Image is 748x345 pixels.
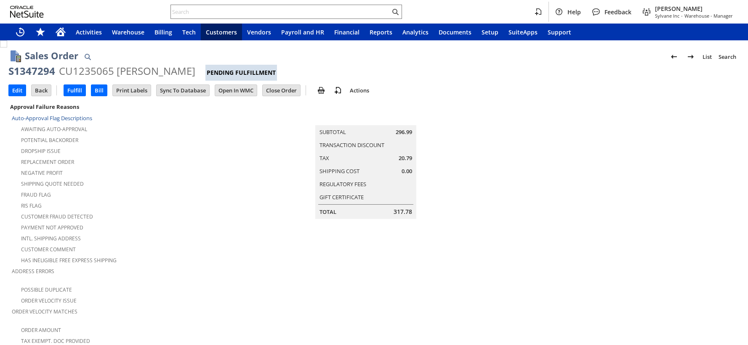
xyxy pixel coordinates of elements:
span: Help [567,8,581,16]
a: Tech [177,24,201,40]
a: Fraud Flag [21,191,51,198]
input: Fulfill [64,85,85,96]
span: Documents [439,28,471,36]
a: Setup [476,24,503,40]
a: Address Errors [12,268,54,275]
a: Actions [346,87,373,94]
a: SuiteApps [503,24,543,40]
a: Documents [434,24,476,40]
svg: Home [56,27,66,37]
input: Print Labels [113,85,151,96]
span: Support [548,28,571,36]
svg: logo [10,6,44,18]
a: Potential Backorder [21,137,78,144]
a: Recent Records [10,24,30,40]
span: Setup [482,28,498,36]
a: Shipping Quote Needed [21,180,84,187]
a: Tax Exempt. Doc Provided [21,337,90,345]
input: Open In WMC [215,85,257,96]
div: S1347294 [8,64,55,78]
span: Activities [76,28,102,36]
span: Financial [334,28,359,36]
a: Order Amount [21,327,61,334]
input: Sync To Database [157,85,209,96]
a: Shipping Cost [319,167,359,175]
img: Previous [669,52,679,62]
img: Quick Find [83,52,93,62]
span: Payroll and HR [281,28,324,36]
a: Order Velocity Issue [21,297,77,304]
span: Billing [154,28,172,36]
span: Warehouse [112,28,144,36]
span: Analytics [402,28,429,36]
a: Dropship Issue [21,147,61,155]
a: Search [715,50,740,63]
a: Negative Profit [21,169,63,176]
a: Awaiting Auto-Approval [21,126,87,133]
span: Warehouse - Manager [684,13,733,19]
a: Replacement Order [21,158,74,166]
div: Shortcuts [30,24,51,40]
img: add-record.svg [333,85,343,95]
a: Intl. Shipping Address [21,235,81,242]
a: Analytics [397,24,434,40]
input: Back [32,85,51,96]
img: print.svg [316,85,326,95]
a: Payment not approved [21,224,83,231]
input: Close Order [263,85,300,96]
a: Customer Fraud Detected [21,213,93,220]
svg: Recent Records [15,27,25,37]
a: Activities [71,24,107,40]
a: Transaction Discount [319,141,384,149]
div: Approval Failure Reasons [8,101,249,112]
a: Order Velocity Matches [12,308,77,315]
a: Warehouse [107,24,149,40]
a: Total [319,208,336,216]
a: Gift Certificate [319,193,364,201]
span: Tech [182,28,196,36]
a: List [699,50,715,63]
input: Edit [9,85,26,96]
span: - [681,13,683,19]
a: Vendors [242,24,276,40]
img: Next [686,52,696,62]
span: 0.00 [402,167,412,175]
a: Possible Duplicate [21,286,72,293]
span: Feedback [604,8,631,16]
span: Sylvane Inc [655,13,679,19]
span: 20.79 [399,154,412,162]
span: Reports [370,28,392,36]
input: Search [171,7,390,17]
span: 296.99 [396,128,412,136]
a: Financial [329,24,365,40]
div: CU1235065 [PERSON_NAME] [59,64,195,78]
a: Billing [149,24,177,40]
span: Customers [206,28,237,36]
a: Support [543,24,576,40]
h1: Sales Order [25,49,78,63]
a: Customer Comment [21,246,76,253]
a: Subtotal [319,128,346,136]
a: RIS flag [21,202,42,209]
a: Customers [201,24,242,40]
a: Tax [319,154,329,162]
a: Has Ineligible Free Express Shipping [21,257,117,264]
svg: Shortcuts [35,27,45,37]
input: Bill [91,85,107,96]
div: Pending Fulfillment [205,65,277,81]
svg: Search [390,7,400,17]
a: Regulatory Fees [319,180,366,188]
span: 317.78 [394,208,412,216]
span: Vendors [247,28,271,36]
a: Payroll and HR [276,24,329,40]
span: SuiteApps [508,28,538,36]
a: Auto-Approval Flag Descriptions [12,114,92,122]
span: [PERSON_NAME] [655,5,733,13]
a: Reports [365,24,397,40]
caption: Summary [315,112,416,125]
a: Home [51,24,71,40]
